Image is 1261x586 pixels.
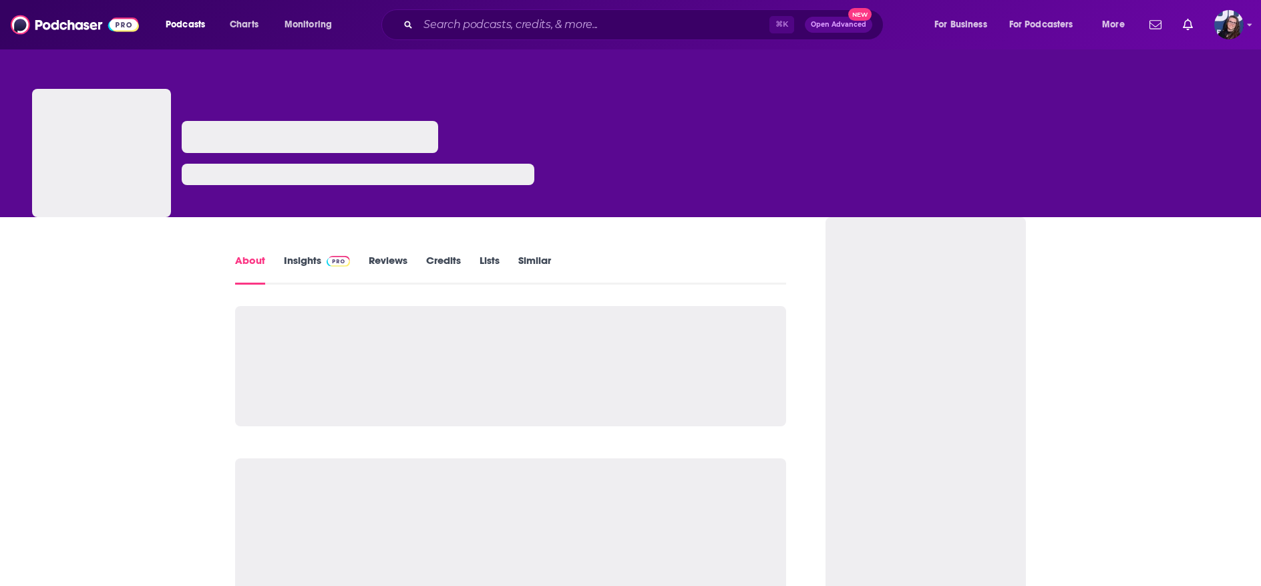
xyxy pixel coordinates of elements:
[925,14,1004,35] button: open menu
[480,254,500,285] a: Lists
[811,21,866,28] span: Open Advanced
[1009,15,1073,34] span: For Podcasters
[394,9,896,40] div: Search podcasts, credits, & more...
[805,17,872,33] button: Open AdvancedNew
[1093,14,1141,35] button: open menu
[221,14,266,35] a: Charts
[1214,10,1244,39] span: Logged in as CallieDaruk
[769,16,794,33] span: ⌘ K
[275,14,349,35] button: open menu
[284,254,350,285] a: InsightsPodchaser Pro
[235,254,265,285] a: About
[11,12,139,37] img: Podchaser - Follow, Share and Rate Podcasts
[518,254,551,285] a: Similar
[426,254,461,285] a: Credits
[934,15,987,34] span: For Business
[369,254,407,285] a: Reviews
[230,15,258,34] span: Charts
[166,15,205,34] span: Podcasts
[1102,15,1125,34] span: More
[156,14,222,35] button: open menu
[848,8,872,21] span: New
[1178,13,1198,36] a: Show notifications dropdown
[418,14,769,35] input: Search podcasts, credits, & more...
[1214,10,1244,39] button: Show profile menu
[327,256,350,267] img: Podchaser Pro
[1001,14,1093,35] button: open menu
[1144,13,1167,36] a: Show notifications dropdown
[1214,10,1244,39] img: User Profile
[285,15,332,34] span: Monitoring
